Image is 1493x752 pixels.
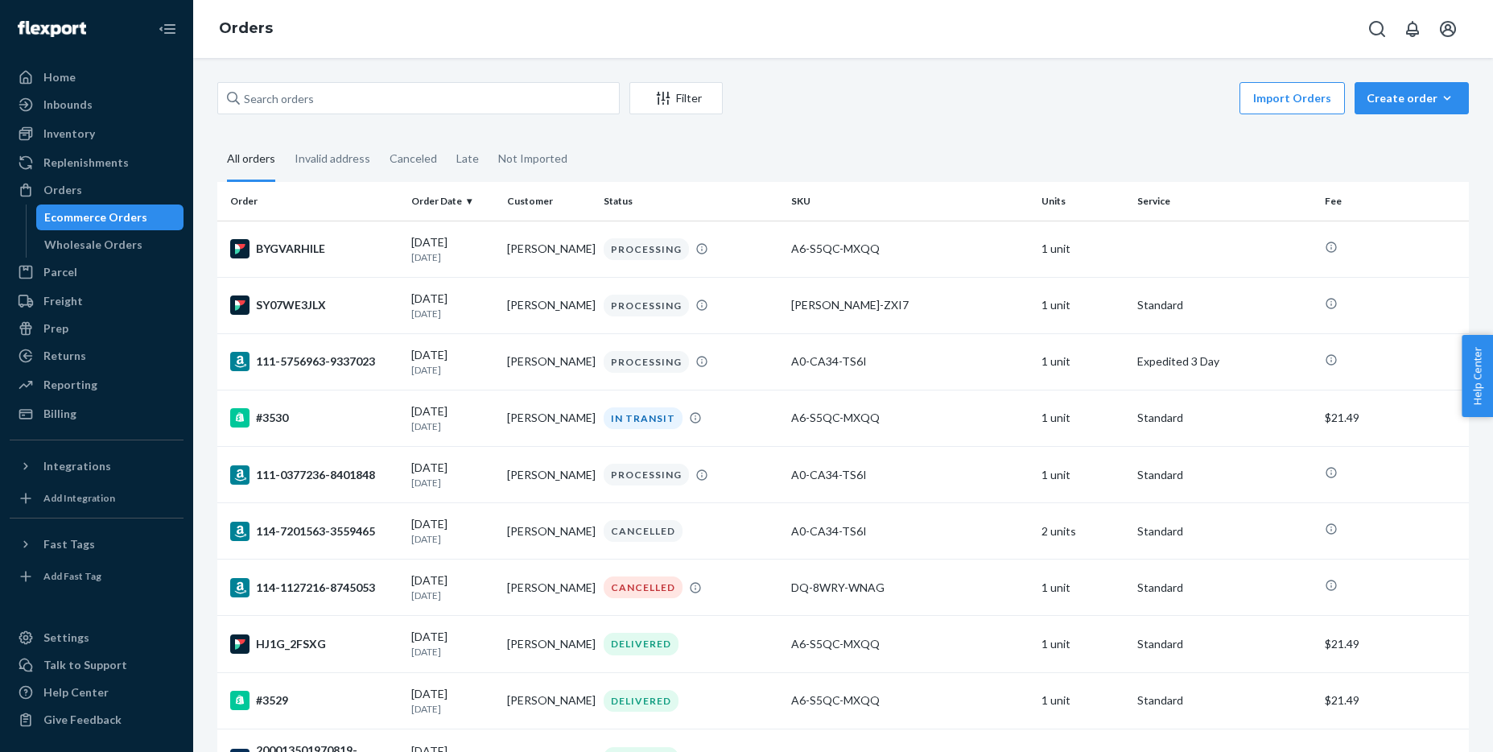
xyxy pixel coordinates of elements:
td: $21.49 [1318,390,1469,446]
td: 1 unit [1035,390,1131,446]
a: Returns [10,343,184,369]
td: 1 unit [1035,616,1131,672]
div: A0-CA34-TS6I [791,353,1029,370]
div: CANCELLED [604,520,683,542]
div: Wholesale Orders [44,237,142,253]
div: A6-S5QC-MXQQ [791,636,1029,652]
div: [DATE] [411,291,494,320]
p: [DATE] [411,645,494,659]
div: Orders [43,182,82,198]
th: Service [1131,182,1318,221]
a: Prep [10,316,184,341]
div: DELIVERED [604,690,678,712]
div: #3529 [230,691,398,710]
div: PROCESSING [604,238,689,260]
div: Settings [43,630,89,646]
td: 1 unit [1035,672,1131,729]
p: [DATE] [411,476,494,490]
button: Fast Tags [10,531,184,557]
th: Units [1035,182,1131,221]
a: Billing [10,401,184,427]
a: Inventory [10,121,184,147]
th: Order [217,182,405,221]
div: Not Imported [498,138,567,180]
td: 1 unit [1035,333,1131,390]
div: 114-7201563-3559465 [230,522,398,541]
td: [PERSON_NAME] [501,672,596,729]
div: BYGVARHILE [230,239,398,258]
div: Integrations [43,458,111,474]
a: Inbounds [10,92,184,118]
div: A6-S5QC-MXQQ [791,410,1029,426]
div: HJ1G_2FSXG [230,634,398,654]
p: Standard [1137,580,1312,596]
div: A6-S5QC-MXQQ [791,692,1029,709]
td: [PERSON_NAME] [501,390,596,446]
div: Canceled [390,138,437,180]
div: A6-S5QC-MXQQ [791,241,1029,257]
span: Help Center [1462,335,1493,417]
div: [DATE] [411,234,494,264]
div: [DATE] [411,629,494,659]
td: [PERSON_NAME] [501,616,596,672]
div: Ecommerce Orders [44,209,147,225]
th: SKU [785,182,1035,221]
a: Add Fast Tag [10,564,184,589]
div: Create order [1367,90,1457,106]
a: Settings [10,625,184,651]
div: Inbounds [43,97,93,113]
div: [DATE] [411,347,494,377]
td: [PERSON_NAME] [501,277,596,333]
td: [PERSON_NAME] [501,221,596,277]
a: Freight [10,288,184,314]
a: Ecommerce Orders [36,205,184,230]
div: Fast Tags [43,536,95,552]
button: Give Feedback [10,707,184,733]
div: 111-0377236-8401848 [230,465,398,485]
p: [DATE] [411,307,494,320]
ol: breadcrumbs [206,6,286,52]
p: [DATE] [411,589,494,602]
p: Standard [1137,523,1312,539]
div: Help Center [43,684,109,700]
div: IN TRANSIT [604,407,683,429]
td: 1 unit [1035,560,1131,616]
div: Filter [630,90,722,106]
div: Customer [507,194,590,208]
div: Freight [43,293,83,309]
a: Home [10,64,184,90]
div: 111-5756963-9337023 [230,352,398,371]
p: [DATE] [411,702,494,716]
p: Standard [1137,297,1312,313]
div: Home [43,69,76,85]
button: Open notifications [1396,13,1429,45]
div: Parcel [43,264,77,280]
div: 114-1127216-8745053 [230,578,398,597]
button: Open account menu [1432,13,1464,45]
div: Reporting [43,377,97,393]
div: Add Integration [43,491,115,505]
div: [PERSON_NAME]-ZXI7 [791,297,1029,313]
div: Replenishments [43,155,129,171]
a: Wholesale Orders [36,232,184,258]
td: 1 unit [1035,447,1131,503]
div: CANCELLED [604,576,683,598]
input: Search orders [217,82,620,114]
div: All orders [227,138,275,182]
button: Import Orders [1239,82,1345,114]
a: Reporting [10,372,184,398]
a: Talk to Support [10,652,184,678]
div: PROCESSING [604,295,689,316]
div: Talk to Support [43,657,127,673]
a: Orders [219,19,273,37]
p: [DATE] [411,419,494,433]
td: [PERSON_NAME] [501,560,596,616]
a: Orders [10,177,184,203]
div: Returns [43,348,86,364]
td: [PERSON_NAME] [501,447,596,503]
div: [DATE] [411,403,494,433]
div: Add Fast Tag [43,569,101,583]
a: Replenishments [10,150,184,176]
td: [PERSON_NAME] [501,333,596,390]
td: 1 unit [1035,221,1131,277]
